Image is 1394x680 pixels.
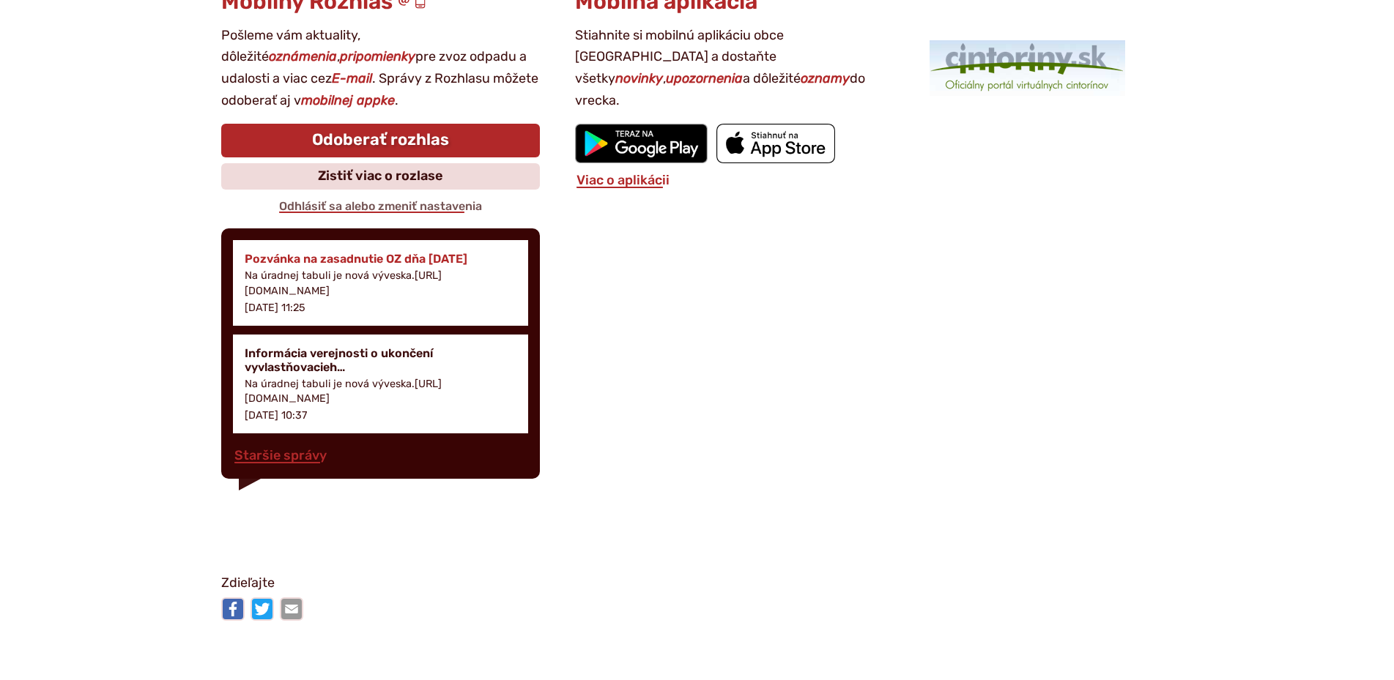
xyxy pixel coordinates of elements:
img: Zdieľať na Twitteri [251,597,274,621]
p: Zdieľajte [221,572,1174,594]
p: Na úradnej tabuli je nová výveska.[URL][DOMAIN_NAME] [245,269,517,298]
h4: Pozvánka na zasadnutie OZ dňa [DATE] [245,252,517,266]
a: Odhlásiť sa alebo zmeniť nastavenia [278,199,483,213]
a: Pozvánka na zasadnutie OZ dňa [DATE] Na úradnej tabuli je nová výveska.[URL][DOMAIN_NAME] [DATE] ... [233,240,529,326]
strong: mobilnej appke [301,92,395,108]
p: Na úradnej tabuli je nová výveska.[URL][DOMAIN_NAME] [245,377,517,406]
img: Zdieľať na Facebooku [221,597,245,621]
strong: upozornenia [666,70,743,86]
strong: E-mail [332,70,372,86]
img: Prejsť na mobilnú aplikáciu Sekule v službe Google Play [575,124,708,163]
strong: oznamy [801,70,850,86]
img: Zdieľať e-mailom [280,597,303,621]
p: [DATE] 11:25 [245,302,305,314]
a: Odoberať rozhlas [221,124,541,157]
p: [DATE] 10:37 [245,409,307,422]
a: Informácia verejnosti o ukončení vyvlastňovacieh… Na úradnej tabuli je nová výveska.[URL][DOMAIN_... [233,335,529,434]
strong: pripomienky [340,48,415,64]
p: Stiahnite si mobilnú aplikáciu obce [GEOGRAPHIC_DATA] a dostaňte všetky , a dôležité do vrecka. [575,25,894,112]
strong: oznámenia [269,48,337,64]
img: 1.png [930,40,1125,96]
a: Zistiť viac o rozlase [221,163,541,190]
a: Viac o aplikácii [575,172,671,188]
a: Staršie správy [233,447,328,463]
strong: novinky [615,70,663,86]
p: Pošleme vám aktuality, dôležité , pre zvoz odpadu a udalosti a viac cez . Správy z Rozhlasu môžet... [221,25,541,112]
h4: Informácia verejnosti o ukončení vyvlastňovacieh… [245,346,517,374]
img: Prejsť na mobilnú aplikáciu Sekule v App Store [716,124,835,163]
